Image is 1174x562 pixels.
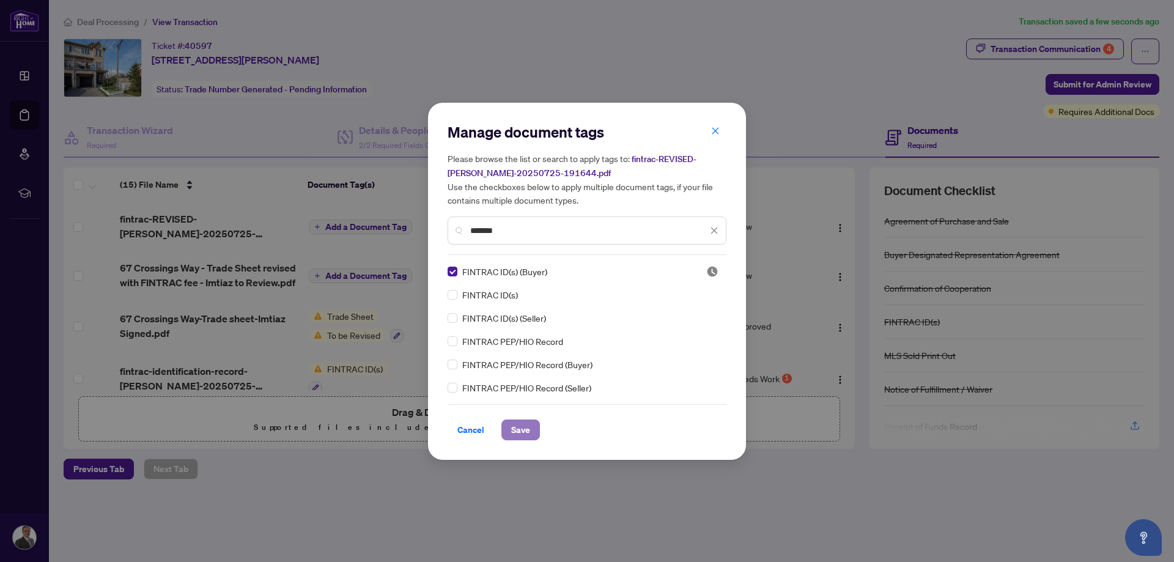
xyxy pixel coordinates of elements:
[501,420,540,440] button: Save
[706,265,718,278] span: Pending Review
[448,122,726,142] h2: Manage document tags
[462,381,591,394] span: FINTRAC PEP/HIO Record (Seller)
[448,153,696,179] span: fintrac-REVISED-[PERSON_NAME]-20250725-191644.pdf
[448,152,726,207] h5: Please browse the list or search to apply tags to: Use the checkboxes below to apply multiple doc...
[462,311,546,325] span: FINTRAC ID(s) (Seller)
[462,358,593,371] span: FINTRAC PEP/HIO Record (Buyer)
[462,265,547,278] span: FINTRAC ID(s) (Buyer)
[462,288,518,301] span: FINTRAC ID(s)
[706,265,718,278] img: status
[511,420,530,440] span: Save
[1125,519,1162,556] button: Open asap
[457,420,484,440] span: Cancel
[462,335,563,348] span: FINTRAC PEP/HIO Record
[710,226,718,235] span: close
[448,420,494,440] button: Cancel
[711,127,720,135] span: close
